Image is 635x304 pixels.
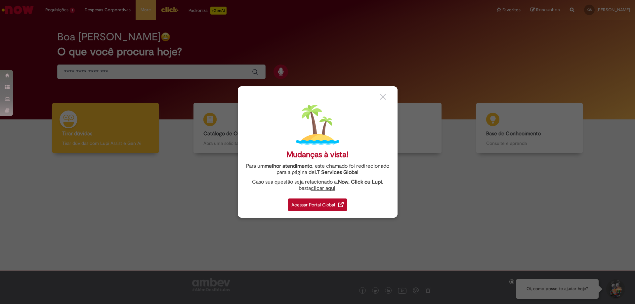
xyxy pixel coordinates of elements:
strong: .Now, Click ou Lupi [337,179,382,185]
img: island.png [296,103,339,147]
a: clicar aqui [311,181,335,192]
a: I.T Services Global [315,165,359,176]
div: Para um , este chamado foi redirecionado para a página de [243,163,393,176]
img: close_button_grey.png [380,94,386,100]
div: Mudanças à vista! [286,150,349,159]
img: redirect_link.png [338,202,344,207]
div: Caso sua questão seja relacionado a , basta . [243,179,393,192]
a: Acessar Portal Global [288,195,347,211]
div: Acessar Portal Global [288,198,347,211]
strong: melhor atendimento [265,163,312,169]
